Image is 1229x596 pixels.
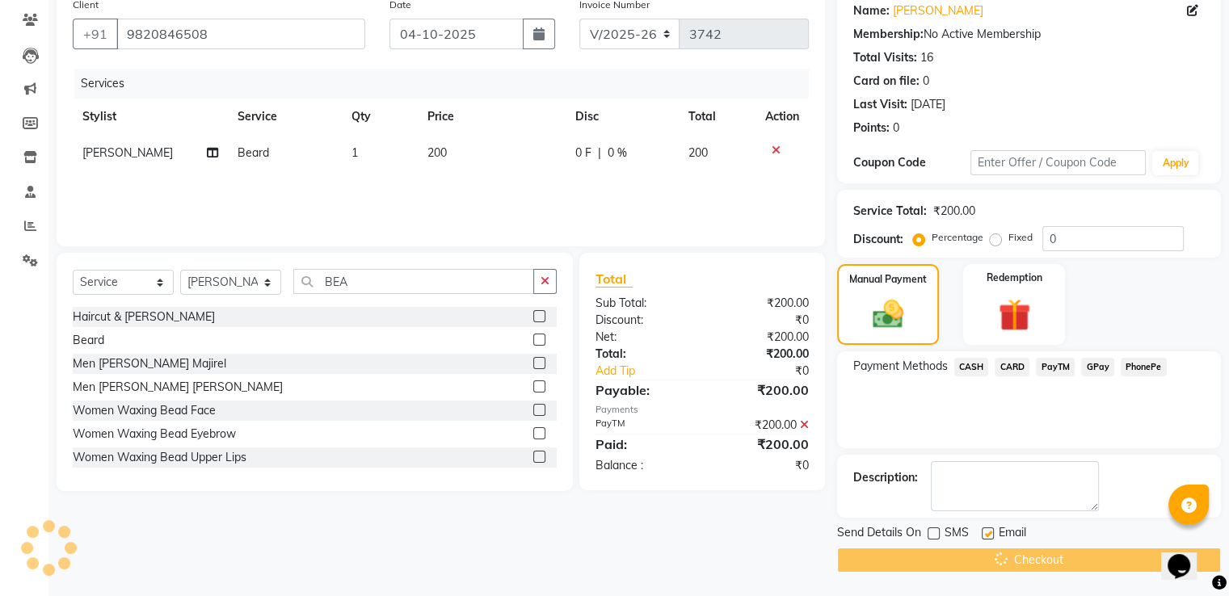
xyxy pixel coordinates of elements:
div: Total Visits: [853,49,917,66]
button: Apply [1152,151,1198,175]
span: Send Details On [837,524,921,544]
div: ₹200.00 [933,203,975,220]
label: Fixed [1008,230,1033,245]
a: [PERSON_NAME] [893,2,983,19]
span: Payment Methods [853,358,948,375]
div: Service Total: [853,203,927,220]
span: Total [596,271,633,288]
span: 0 F [575,145,591,162]
input: Search or Scan [293,269,534,294]
span: 200 [427,145,447,160]
img: _gift.svg [988,295,1041,335]
div: Men [PERSON_NAME] [PERSON_NAME] [73,379,283,396]
label: Manual Payment [849,272,927,287]
th: Qty [342,99,418,135]
div: Net: [583,329,702,346]
span: 1 [351,145,358,160]
div: Haircut & [PERSON_NAME] [73,308,215,325]
div: Name: [853,2,890,19]
th: Stylist [73,99,228,135]
div: ₹0 [702,312,821,329]
span: | [598,145,601,162]
span: PayTM [1036,358,1075,376]
div: Payments [596,403,809,417]
div: Description: [853,469,918,486]
div: Paid: [583,434,702,454]
div: [DATE] [911,96,945,113]
div: Discount: [853,231,903,248]
th: Total [679,99,755,135]
div: ₹200.00 [702,329,821,346]
div: No Active Membership [853,26,1205,43]
span: CASH [954,358,989,376]
span: 0 % [608,145,627,162]
div: Payable: [583,380,702,400]
button: +91 [73,19,118,49]
span: PhonePe [1121,358,1167,376]
div: 0 [923,73,929,90]
div: Women Waxing Bead Eyebrow [73,426,236,443]
span: Email [999,524,1026,544]
th: Price [418,99,566,135]
input: Search by Name/Mobile/Email/Code [116,19,365,49]
div: Women Waxing Bead Face [73,402,216,419]
th: Service [228,99,342,135]
span: GPay [1081,358,1114,376]
span: CARD [995,358,1029,376]
label: Percentage [932,230,983,245]
div: Points: [853,120,890,136]
div: Card on file: [853,73,920,90]
div: Beard [73,332,104,349]
div: Membership: [853,26,924,43]
div: Sub Total: [583,295,702,312]
div: Services [74,69,821,99]
div: ₹200.00 [702,295,821,312]
span: 200 [688,145,708,160]
label: Redemption [987,271,1042,285]
div: Total: [583,346,702,363]
th: Action [755,99,809,135]
div: ₹200.00 [702,346,821,363]
div: Balance : [583,457,702,474]
span: Beard [238,145,269,160]
div: ₹0 [702,457,821,474]
iframe: chat widget [1161,531,1213,580]
div: ₹200.00 [702,434,821,454]
img: _cash.svg [863,296,913,332]
div: Last Visit: [853,96,907,113]
span: SMS [945,524,969,544]
div: Coupon Code [853,154,970,171]
div: Women Waxing Bead Upper Lips [73,449,246,466]
input: Enter Offer / Coupon Code [970,150,1147,175]
a: Add Tip [583,363,722,380]
div: Men [PERSON_NAME] Majirel [73,355,226,372]
div: ₹0 [722,363,820,380]
th: Disc [566,99,679,135]
div: 16 [920,49,933,66]
div: ₹200.00 [702,380,821,400]
div: ₹200.00 [702,417,821,434]
div: Discount: [583,312,702,329]
span: [PERSON_NAME] [82,145,173,160]
div: PayTM [583,417,702,434]
div: 0 [893,120,899,136]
